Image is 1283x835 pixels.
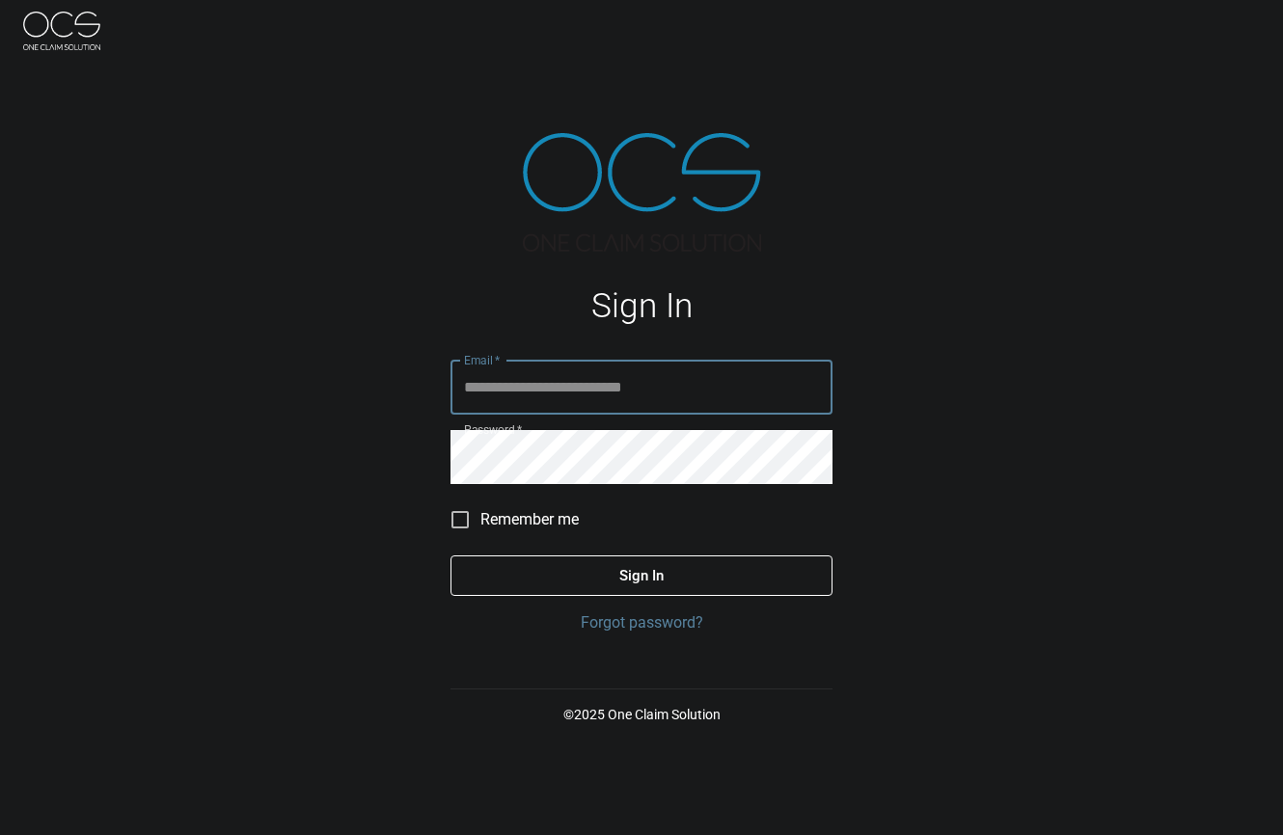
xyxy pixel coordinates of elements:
button: Sign In [450,555,833,596]
span: Remember me [480,508,579,531]
p: © 2025 One Claim Solution [450,705,833,724]
a: Forgot password? [450,611,833,634]
img: ocs-logo-tra.png [523,133,761,252]
h1: Sign In [450,286,833,326]
img: ocs-logo-white-transparent.png [23,12,100,50]
label: Password [464,421,522,438]
label: Email [464,352,501,368]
